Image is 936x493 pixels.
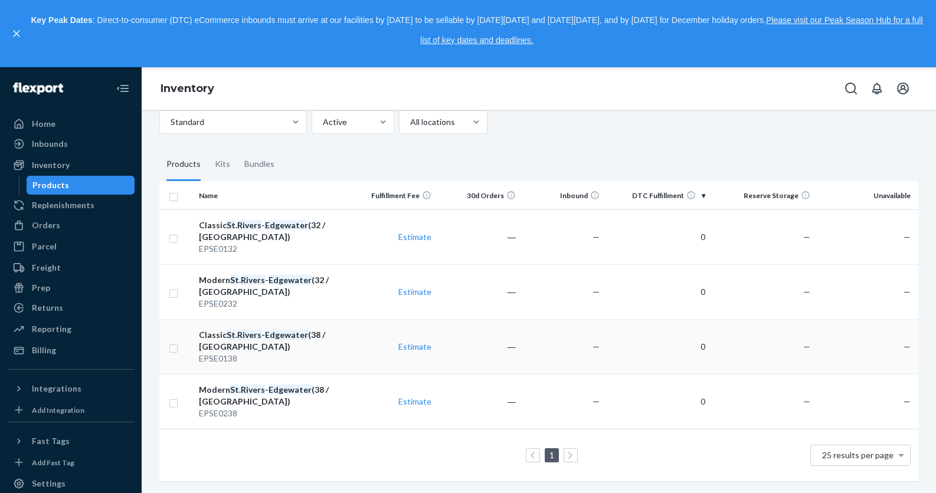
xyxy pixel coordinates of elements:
[7,114,135,133] a: Home
[436,374,521,429] td: ―
[803,287,810,297] span: —
[199,298,347,310] div: EPSE0232
[161,82,214,95] a: Inventory
[904,232,911,242] span: —
[604,209,709,264] td: 0
[398,232,431,242] a: Estimate
[7,474,135,493] a: Settings
[32,302,63,314] div: Returns
[32,159,70,171] div: Inventory
[7,403,135,417] a: Add Integration
[32,241,57,252] div: Parcel
[803,396,810,406] span: —
[269,275,312,285] em: Edgewater
[604,319,709,374] td: 0
[32,282,50,294] div: Prep
[166,148,201,181] div: Products
[398,341,431,351] a: Estimate
[7,379,135,398] button: Integrations
[31,15,92,25] strong: Key Peak Dates
[803,232,810,242] span: —
[199,329,347,353] div: Classic . - (38 / [GEOGRAPHIC_DATA])
[593,396,600,406] span: —
[7,320,135,338] a: Reporting
[265,330,308,340] em: Edgewater
[111,77,135,100] button: Close Navigation
[7,432,135,451] button: Fast Tags
[32,323,71,335] div: Reporting
[32,458,74,468] div: Add Fast Tag
[839,77,863,100] button: Open Search Box
[32,383,81,395] div: Integrations
[593,341,600,351] span: —
[593,287,600,297] span: —
[815,181,920,209] th: Unavailable
[7,237,135,256] a: Parcel
[199,407,347,419] div: EPSE0238
[32,262,61,274] div: Freight
[7,258,135,277] a: Freight
[7,298,135,317] a: Returns
[227,220,235,230] em: St
[322,116,323,128] input: Active
[604,264,709,319] td: 0
[7,278,135,297] a: Prep
[230,384,239,395] em: St
[199,274,347,298] div: Modern . - (32 / [GEOGRAPHIC_DATA])
[604,374,709,429] td: 0
[822,450,894,460] span: 25 results per page
[891,77,915,100] button: Open account menu
[32,118,55,130] div: Home
[237,330,261,340] em: Rivers
[199,353,347,364] div: EPSE0138
[215,148,230,181] div: Kits
[593,232,600,242] span: —
[13,83,63,94] img: Flexport logo
[28,11,925,50] p: : Direct-to-consumer (DTC) eCommerce inbounds must arrive at our facilities by [DATE] to be sella...
[436,319,521,374] td: ―
[32,179,69,191] div: Products
[904,341,911,351] span: —
[352,181,437,209] th: Fulfillment Fee
[265,220,308,230] em: Edgewater
[7,455,135,469] a: Add Fast Tag
[7,216,135,235] a: Orders
[32,478,66,489] div: Settings
[199,243,347,255] div: EPSE0132
[420,15,922,45] a: Please visit our Peak Season Hub for a full list of key dates and deadlines.
[237,220,261,230] em: Rivers
[241,275,265,285] em: Rivers
[604,181,709,209] th: DTC Fulfillment
[241,384,265,395] em: Rivers
[32,405,84,415] div: Add Integration
[865,77,889,100] button: Open notifications
[230,275,239,285] em: St
[11,28,22,40] button: close,
[32,138,68,150] div: Inbounds
[7,341,135,360] a: Billing
[904,396,911,406] span: —
[7,196,135,215] a: Replenishments
[199,384,347,407] div: Modern . - (38 / [GEOGRAPHIC_DATA])
[27,176,135,195] a: Products
[436,264,521,319] td: ―
[547,450,557,460] a: Page 1 is your current page
[436,181,521,209] th: 30d Orders
[244,148,274,181] div: Bundles
[436,209,521,264] td: ―
[710,181,815,209] th: Reserve Storage
[409,116,410,128] input: All locations
[32,435,70,447] div: Fast Tags
[803,341,810,351] span: —
[227,330,235,340] em: St
[169,116,171,128] input: Standard
[904,287,911,297] span: —
[7,134,135,153] a: Inbounds
[7,156,135,175] a: Inventory
[32,219,60,231] div: Orders
[32,199,94,211] div: Replenishments
[194,181,352,209] th: Name
[151,72,224,106] ol: breadcrumbs
[199,219,347,243] div: Classic . - (32 / [GEOGRAPHIC_DATA])
[269,384,312,395] em: Edgewater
